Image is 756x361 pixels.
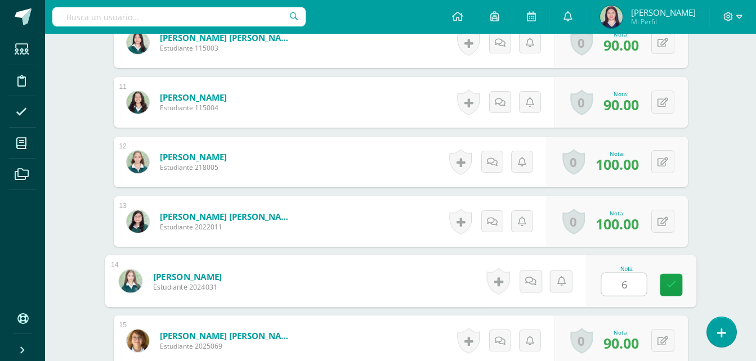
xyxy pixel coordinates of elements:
div: Nota: [603,90,639,98]
a: [PERSON_NAME] [153,270,222,282]
span: Estudiante 2022011 [160,222,295,232]
span: 90.00 [603,35,639,55]
img: 481143d3e0c24b1771560fd25644f162.png [600,6,623,28]
div: Nota: [596,150,639,157]
span: Estudiante 2025069 [160,341,295,351]
a: [PERSON_NAME] [160,92,227,103]
span: Mi Perfil [631,17,696,26]
img: 42a42b34a2d14c78f8fb0127b76e8273.png [127,210,149,233]
a: 0 [562,209,585,234]
span: [PERSON_NAME] [631,7,696,18]
div: Nota [601,266,652,272]
a: 0 [570,30,593,56]
span: Estudiante 115004 [160,103,227,112]
img: f48cd29e58dc7f443bba771c50f23856.png [127,91,149,114]
input: Busca un usuario... [52,7,306,26]
a: [PERSON_NAME] [PERSON_NAME] [160,330,295,341]
a: [PERSON_NAME] [PERSON_NAME] [160,211,295,222]
span: 90.00 [603,333,639,353]
a: 0 [570,89,593,115]
div: Nota: [603,328,639,336]
span: 100.00 [596,155,639,174]
div: Nota: [596,209,639,217]
a: [PERSON_NAME] [PERSON_NAME] [160,32,295,43]
img: 71ab4273b0191ded164dc420c301b504.png [119,269,142,292]
span: Estudiante 2024031 [153,282,222,292]
img: c02f19c03c42b32229d57a1491bb6dc4.png [127,151,149,173]
a: 0 [570,328,593,354]
a: 0 [562,149,585,175]
img: 2da0a9ff732b8130581002178a26af86.png [127,31,149,54]
span: 100.00 [596,214,639,233]
input: 0-100.0 [601,273,646,296]
span: Estudiante 115003 [160,43,295,53]
div: Nota: [603,30,639,38]
a: [PERSON_NAME] [160,151,227,163]
span: 90.00 [603,95,639,114]
span: Estudiante 218005 [160,163,227,172]
img: c6fbd6fde5995b0ae88c9c24d7464057.png [127,330,149,352]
